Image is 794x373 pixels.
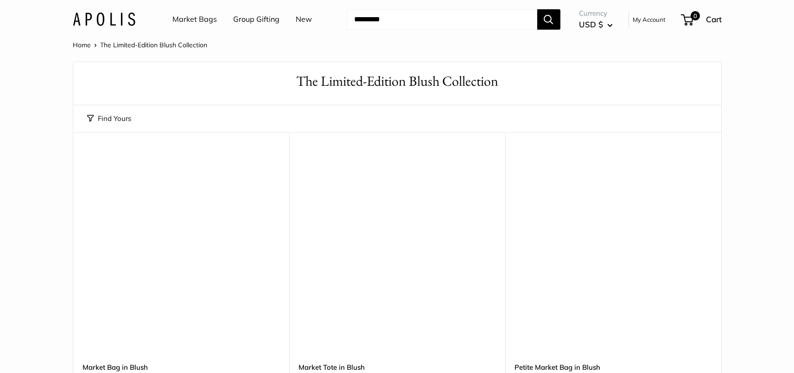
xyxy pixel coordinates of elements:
[537,9,560,30] button: Search
[83,362,280,373] a: Market Bag in Blush
[87,71,707,91] h1: The Limited-Edition Blush Collection
[172,13,217,26] a: Market Bags
[299,155,496,353] a: Market Tote in BlushMarket Tote in Blush
[233,13,279,26] a: Group Gifting
[73,13,135,26] img: Apolis
[579,17,613,32] button: USD $
[682,12,722,27] a: 0 Cart
[100,41,207,49] span: The Limited-Edition Blush Collection
[299,362,496,373] a: Market Tote in Blush
[73,41,91,49] a: Home
[515,362,712,373] a: Petite Market Bag in Blush
[690,11,699,20] span: 0
[706,14,722,24] span: Cart
[296,13,312,26] a: New
[579,7,613,20] span: Currency
[633,14,666,25] a: My Account
[87,112,131,125] button: Find Yours
[515,155,712,353] a: description_Our first ever Blush CollectionPetite Market Bag in Blush
[579,19,603,29] span: USD $
[347,9,537,30] input: Search...
[73,39,207,51] nav: Breadcrumb
[83,155,280,353] a: description_Our first Blush Market BagMarket Bag in Blush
